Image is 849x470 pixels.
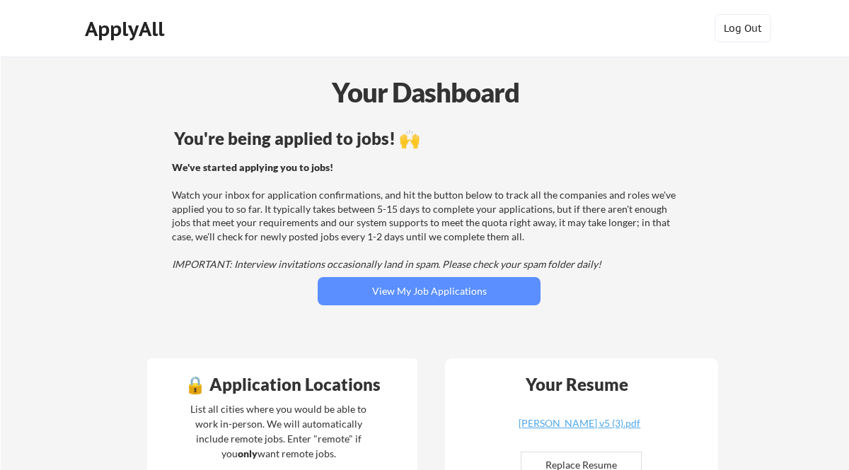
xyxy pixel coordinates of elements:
[181,401,376,461] div: List all cities where you would be able to work in-person. We will automatically include remote j...
[172,160,682,271] div: Watch your inbox for application confirmations, and hit the button below to track all the compani...
[174,130,684,147] div: You're being applied to jobs! 🙌
[238,447,258,459] strong: only
[85,17,168,41] div: ApplyAll
[318,277,541,305] button: View My Job Applications
[151,376,414,393] div: 🔒 Application Locations
[507,376,647,393] div: Your Resume
[1,72,849,112] div: Your Dashboard
[495,418,664,428] div: [PERSON_NAME] v5 (3).pdf
[172,258,601,270] em: IMPORTANT: Interview invitations occasionally land in spam. Please check your spam folder daily!
[495,418,664,440] a: [PERSON_NAME] v5 (3).pdf
[715,14,771,42] button: Log Out
[172,161,333,173] strong: We've started applying you to jobs!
